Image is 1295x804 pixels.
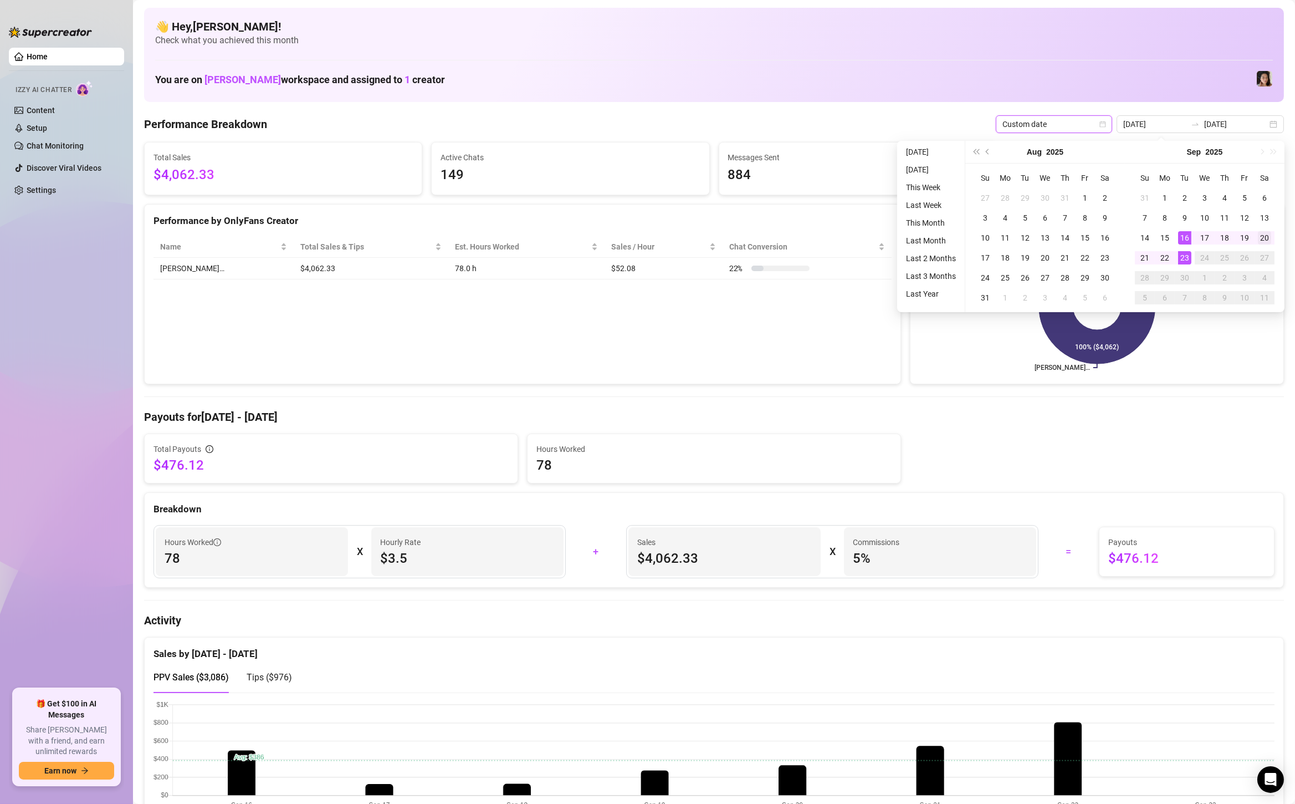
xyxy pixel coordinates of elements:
[1191,120,1200,129] span: swap-right
[1035,208,1055,228] td: 2025-08-06
[1235,248,1255,268] td: 2025-09-26
[153,236,294,258] th: Name
[979,251,992,264] div: 17
[982,141,994,163] button: Previous month (PageUp)
[1058,191,1072,205] div: 31
[1138,231,1151,245] div: 14
[1055,288,1075,308] td: 2025-09-04
[1238,291,1251,304] div: 10
[902,216,960,230] li: This Month
[1055,248,1075,268] td: 2025-08-21
[144,409,1284,425] h4: Payouts for [DATE] - [DATE]
[1098,211,1112,225] div: 9
[1055,188,1075,208] td: 2025-07-31
[19,762,114,780] button: Earn nowarrow-right
[605,258,723,279] td: $52.08
[979,191,992,205] div: 27
[1158,251,1171,264] div: 22
[1018,231,1032,245] div: 12
[1235,268,1255,288] td: 2025-10-03
[1204,118,1267,130] input: End date
[1198,251,1211,264] div: 24
[1058,291,1072,304] div: 4
[1215,208,1235,228] td: 2025-09-11
[979,291,992,304] div: 31
[1238,231,1251,245] div: 19
[536,443,892,455] span: Hours Worked
[153,672,229,683] span: PPV Sales ( $3,086 )
[1255,228,1274,248] td: 2025-09-20
[1015,268,1035,288] td: 2025-08-26
[294,236,449,258] th: Total Sales & Tips
[902,287,960,301] li: Last Year
[1045,543,1092,561] div: =
[1038,271,1052,284] div: 27
[995,168,1015,188] th: Mo
[9,27,92,38] img: logo-BBDzfeDw.svg
[455,241,589,253] div: Est. Hours Worked
[1218,251,1231,264] div: 25
[153,443,201,455] span: Total Payouts
[1123,118,1186,130] input: Start date
[1095,188,1115,208] td: 2025-08-02
[144,116,267,132] h4: Performance Breakdown
[1178,191,1191,205] div: 2
[1135,228,1155,248] td: 2025-09-14
[1255,208,1274,228] td: 2025-09-13
[405,74,410,85] span: 1
[995,208,1015,228] td: 2025-08-04
[204,74,281,85] span: [PERSON_NAME]
[155,74,445,86] h1: You are on workspace and assigned to creator
[1175,168,1195,188] th: Tu
[1235,208,1255,228] td: 2025-09-12
[1035,228,1055,248] td: 2025-08-13
[1038,291,1052,304] div: 3
[1078,271,1092,284] div: 29
[999,291,1012,304] div: 1
[1178,231,1191,245] div: 16
[1075,228,1095,248] td: 2025-08-15
[1075,188,1095,208] td: 2025-08-01
[1215,228,1235,248] td: 2025-09-18
[1155,228,1175,248] td: 2025-09-15
[153,258,294,279] td: [PERSON_NAME]…
[611,241,707,253] span: Sales / Hour
[1015,248,1035,268] td: 2025-08-19
[27,141,84,150] a: Chat Monitoring
[1078,251,1092,264] div: 22
[1058,251,1072,264] div: 21
[1038,191,1052,205] div: 30
[1218,191,1231,205] div: 4
[1158,271,1171,284] div: 29
[1108,536,1265,548] span: Payouts
[1255,268,1274,288] td: 2025-10-04
[1038,211,1052,225] div: 6
[1238,251,1251,264] div: 26
[1257,71,1272,86] img: Luna
[1255,168,1274,188] th: Sa
[995,288,1015,308] td: 2025-09-01
[1138,291,1151,304] div: 5
[441,165,700,186] span: 149
[1195,248,1215,268] td: 2025-09-24
[1018,211,1032,225] div: 5
[1235,288,1255,308] td: 2025-10-10
[1098,251,1112,264] div: 23
[975,168,995,188] th: Su
[206,445,213,453] span: info-circle
[1135,188,1155,208] td: 2025-08-31
[999,191,1012,205] div: 28
[995,228,1015,248] td: 2025-08-11
[27,52,48,61] a: Home
[1205,141,1222,163] button: Choose a year
[1198,211,1211,225] div: 10
[1098,191,1112,205] div: 2
[1195,188,1215,208] td: 2025-09-03
[723,236,892,258] th: Chat Conversion
[1195,228,1215,248] td: 2025-09-17
[1198,191,1211,205] div: 3
[1098,271,1112,284] div: 30
[995,188,1015,208] td: 2025-07-28
[1175,208,1195,228] td: 2025-09-09
[441,151,700,164] span: Active Chats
